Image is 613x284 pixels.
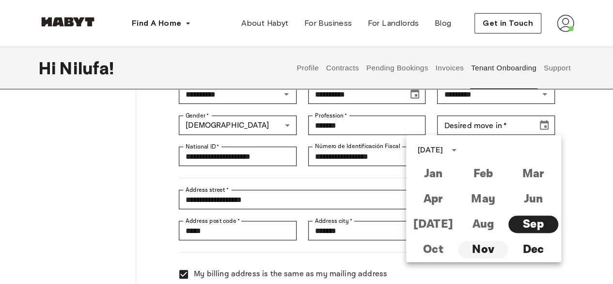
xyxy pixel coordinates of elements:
div: National ID [179,147,297,166]
span: Blog [435,17,452,29]
button: calendar view is open, switch to year view [446,142,462,158]
button: Tenant Onboarding [470,47,538,89]
a: For Landlords [360,14,426,33]
img: Habyt [39,17,97,27]
div: Profession [308,116,426,135]
span: Get in Touch [483,17,533,29]
button: Profile [296,47,320,89]
div: [DEMOGRAPHIC_DATA] [179,116,297,135]
div: Address post code [179,221,297,240]
a: About Habyt [234,14,296,33]
div: [DATE] [418,144,443,156]
span: For Landlords [367,17,419,29]
button: Choose date [534,116,554,135]
span: Find A Home [132,17,181,29]
span: About Habyt [241,17,288,29]
a: Blog [427,14,459,33]
button: Open [280,87,293,101]
button: Contracts [325,47,360,89]
label: Profession [315,111,347,120]
label: Address street [186,185,229,194]
a: For Business [297,14,360,33]
span: Hi [39,58,60,78]
button: Find A Home [124,14,199,33]
img: avatar [557,15,574,32]
div: Address city [308,221,426,240]
button: Support [542,47,572,89]
div: Número de Identificación Fiscal [308,147,490,166]
span: Nilufa ! [60,58,114,78]
label: Address city [315,217,352,225]
button: Nov [458,241,508,258]
label: Address post code [186,217,240,225]
button: Invoices [434,47,465,89]
span: For Business [304,17,352,29]
span: My billing address is the same as my mailing address [194,268,387,280]
button: Dec [508,241,558,258]
button: Get in Touch [474,13,541,33]
div: Address street [179,190,555,209]
button: Pending Bookings [365,47,429,89]
label: National ID [186,142,220,151]
label: Número de Identificación Fiscal [315,142,400,150]
div: user profile tabs [293,47,574,89]
label: Gender [186,111,209,120]
button: Choose date, selected date is May 5, 1996 [405,84,424,104]
button: Open [538,87,551,101]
